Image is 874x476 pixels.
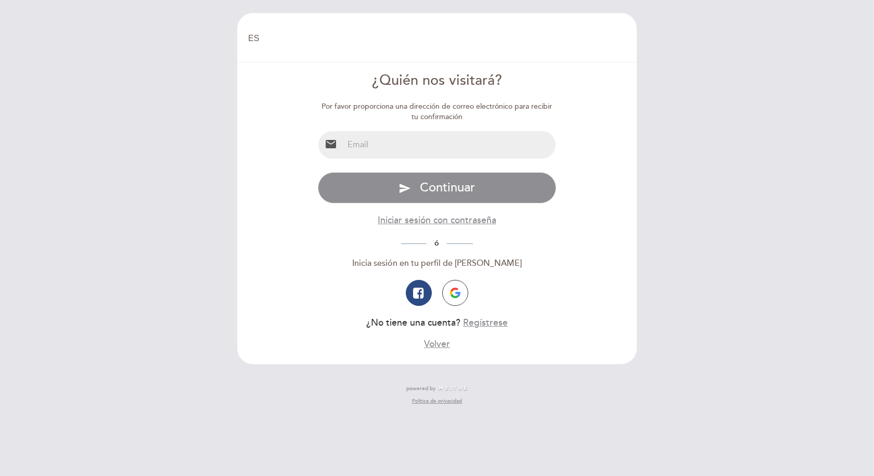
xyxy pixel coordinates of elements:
[378,214,496,227] button: Iniciar sesión con contraseña
[399,182,411,195] i: send
[463,316,508,329] button: Regístrese
[424,338,450,351] button: Volver
[450,288,460,298] img: icon-google.png
[318,101,557,122] div: Por favor proporciona una dirección de correo electrónico para recibir tu confirmación
[318,71,557,91] div: ¿Quién nos visitará?
[420,180,475,195] span: Continuar
[318,172,557,203] button: send Continuar
[325,138,337,150] i: email
[406,385,468,392] a: powered by
[318,258,557,269] div: Inicia sesión en tu perfil de [PERSON_NAME]
[438,386,468,391] img: MEITRE
[412,397,462,405] a: Política de privacidad
[406,385,435,392] span: powered by
[366,317,460,328] span: ¿No tiene una cuenta?
[427,239,447,248] span: ó
[343,131,556,159] input: Email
